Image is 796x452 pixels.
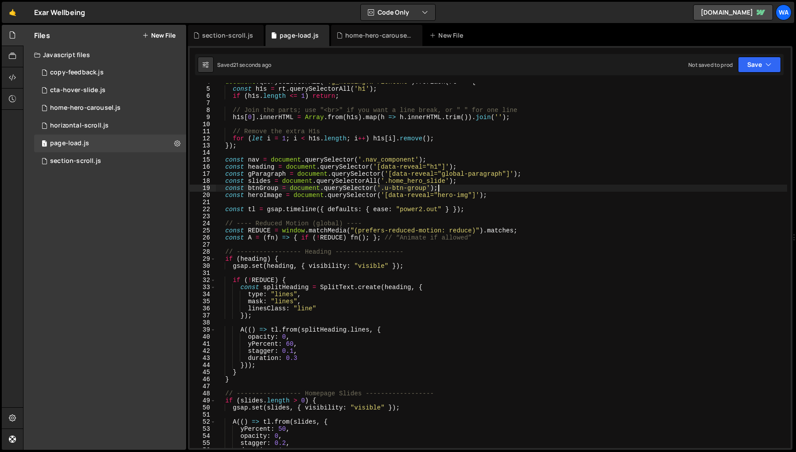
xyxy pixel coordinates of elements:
[34,64,186,81] div: 16122/43314.js
[429,31,467,40] div: New File
[50,104,121,112] div: home-hero-carousel.js
[50,122,109,130] div: horizontal-scroll.js
[693,4,773,20] a: [DOMAIN_NAME]
[190,156,216,163] div: 15
[190,135,216,142] div: 12
[190,149,216,156] div: 14
[190,305,216,312] div: 36
[190,178,216,185] div: 18
[190,121,216,128] div: 10
[2,2,23,23] a: 🤙
[34,31,50,40] h2: Files
[34,7,85,18] div: Exar Wellbeing
[190,142,216,149] div: 13
[34,81,186,99] div: 16122/44019.js
[233,61,271,69] div: 21 seconds ago
[50,157,101,165] div: section-scroll.js
[190,362,216,369] div: 44
[190,319,216,326] div: 38
[345,31,412,40] div: home-hero-carousel.js
[190,418,216,425] div: 52
[190,411,216,418] div: 51
[190,93,216,100] div: 6
[190,263,216,270] div: 30
[190,114,216,121] div: 9
[42,141,47,148] span: 1
[190,185,216,192] div: 19
[202,31,253,40] div: section-scroll.js
[190,192,216,199] div: 20
[34,152,186,170] div: 16122/45830.js
[190,100,216,107] div: 7
[190,199,216,206] div: 21
[190,425,216,433] div: 53
[190,348,216,355] div: 42
[688,61,733,69] div: Not saved to prod
[190,206,216,213] div: 22
[190,383,216,390] div: 47
[190,284,216,291] div: 33
[190,390,216,397] div: 48
[190,333,216,340] div: 40
[142,32,176,39] button: New File
[190,248,216,255] div: 28
[776,4,792,20] a: wa
[190,312,216,319] div: 37
[190,107,216,114] div: 8
[190,170,216,178] div: 17
[50,86,105,94] div: cta-hover-slide.js
[190,291,216,298] div: 34
[190,255,216,263] div: 29
[190,241,216,248] div: 27
[190,85,216,93] div: 5
[190,440,216,447] div: 55
[190,433,216,440] div: 54
[190,234,216,241] div: 26
[34,99,186,117] div: 16122/43585.js
[217,61,271,69] div: Saved
[738,57,781,73] button: Save
[280,31,319,40] div: page-load.js
[190,397,216,404] div: 49
[190,277,216,284] div: 32
[34,117,186,135] div: 16122/45071.js
[190,298,216,305] div: 35
[23,46,186,64] div: Javascript files
[190,404,216,411] div: 50
[50,69,104,77] div: copy-feedback.js
[190,213,216,220] div: 23
[190,270,216,277] div: 31
[190,128,216,135] div: 11
[190,376,216,383] div: 46
[190,163,216,170] div: 16
[190,326,216,333] div: 39
[190,227,216,234] div: 25
[34,135,186,152] div: 16122/44105.js
[50,139,89,147] div: page-load.js
[361,4,435,20] button: Code Only
[190,369,216,376] div: 45
[190,220,216,227] div: 24
[190,340,216,348] div: 41
[190,355,216,362] div: 43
